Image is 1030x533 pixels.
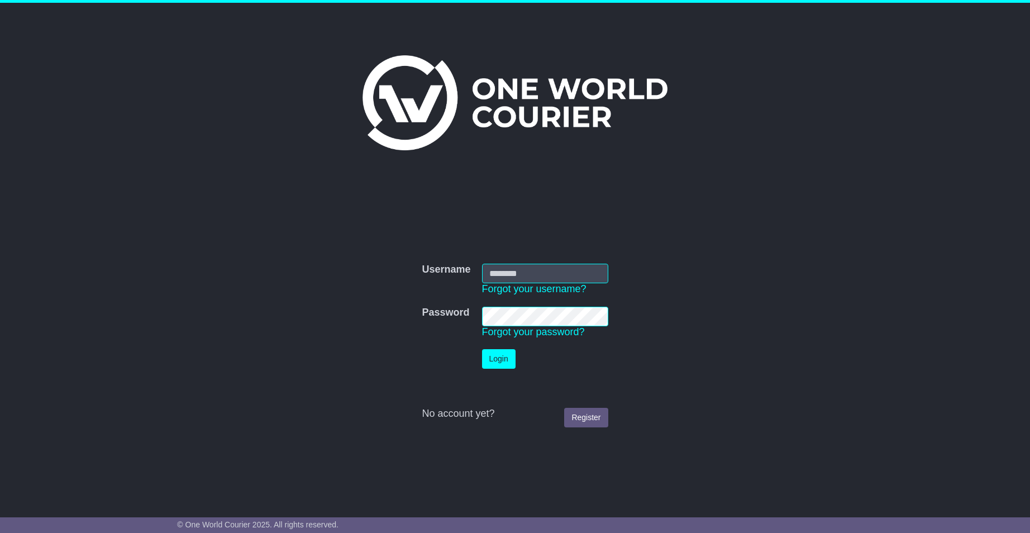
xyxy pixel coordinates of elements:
a: Forgot your username? [482,283,586,294]
a: Register [564,408,608,427]
div: No account yet? [422,408,608,420]
img: One World [363,55,667,150]
label: Password [422,307,469,319]
span: © One World Courier 2025. All rights reserved. [177,520,338,529]
label: Username [422,264,470,276]
a: Forgot your password? [482,326,585,337]
button: Login [482,349,516,369]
